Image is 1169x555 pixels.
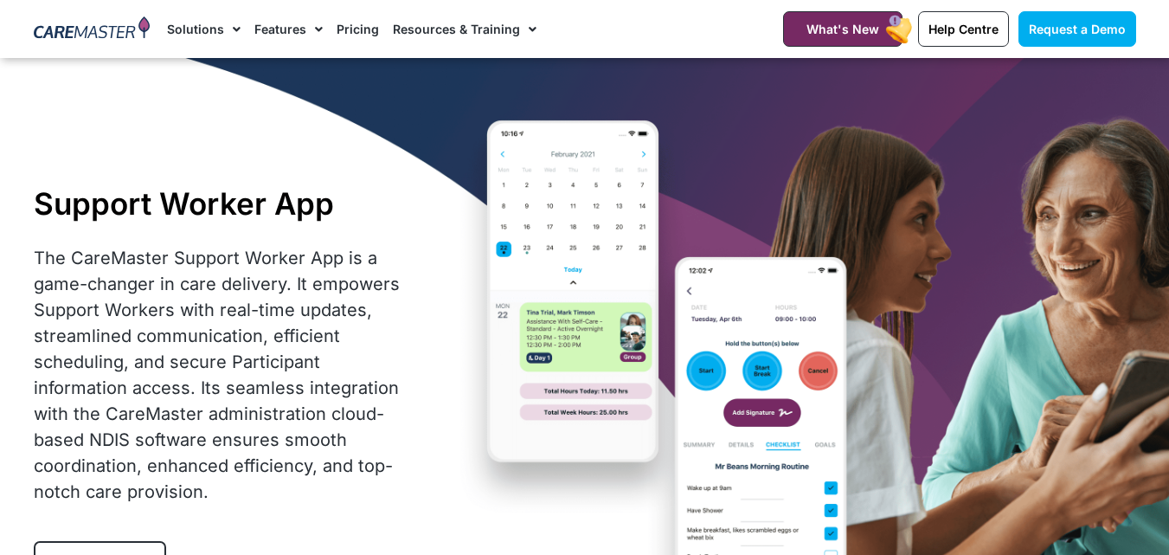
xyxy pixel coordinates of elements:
div: The CareMaster Support Worker App is a game-changer in care delivery. It empowers Support Workers... [34,245,408,505]
span: Request a Demo [1029,22,1126,36]
a: Help Centre [918,11,1009,47]
a: Request a Demo [1018,11,1136,47]
span: What's New [806,22,879,36]
a: What's New [783,11,902,47]
img: CareMaster Logo [34,16,151,42]
span: Help Centre [928,22,999,36]
h1: Support Worker App [34,185,408,222]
